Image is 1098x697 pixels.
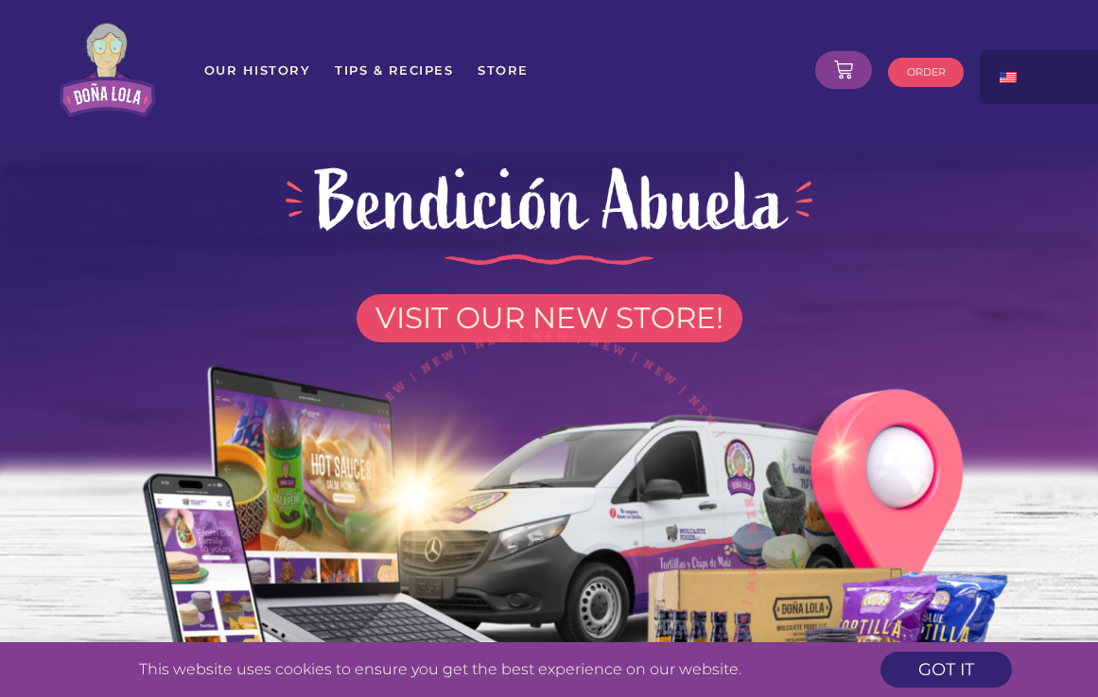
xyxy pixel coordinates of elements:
a: got it [880,652,1012,688]
a: Store [477,53,530,87]
img: divider [444,254,654,265]
p: This website uses cookies to ensure you get the best experience on our website. [20,662,863,677]
a: Visit our new store! [357,294,742,342]
img: English [1000,72,1017,83]
nav: Menu [203,53,806,87]
a: Our History [203,53,312,87]
span: ORDER [907,67,946,78]
span: got it [918,661,974,678]
a: ORDER [888,58,964,87]
a: Tips & Recipes [334,53,454,87]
